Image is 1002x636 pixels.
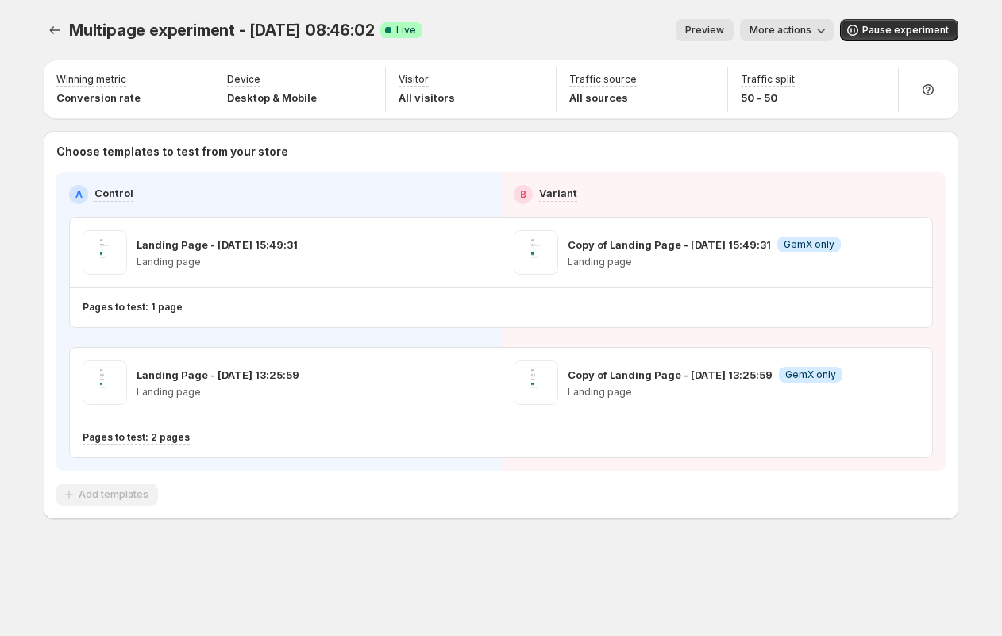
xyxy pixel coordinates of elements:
span: Pause experiment [862,24,949,37]
p: Desktop & Mobile [227,90,317,106]
p: Device [227,73,260,86]
span: Live [396,24,416,37]
p: Copy of Landing Page - [DATE] 15:49:31 [568,237,771,252]
p: Landing Page - [DATE] 15:49:31 [137,237,298,252]
img: Copy of Landing Page - Sep 9, 15:49:31 [514,230,558,275]
p: Landing page [568,386,842,399]
span: More actions [750,24,811,37]
p: All sources [569,90,637,106]
p: Pages to test: 1 page [83,301,183,314]
p: Variant [539,185,577,201]
p: Visitor [399,73,429,86]
button: Preview [676,19,734,41]
p: Copy of Landing Page - [DATE] 13:25:59 [568,367,773,383]
p: Landing Page - [DATE] 13:25:59 [137,367,299,383]
p: Choose templates to test from your store [56,144,946,160]
p: Landing page [568,256,841,268]
h2: A [75,188,83,201]
span: Preview [685,24,724,37]
span: GemX only [785,368,836,381]
button: More actions [740,19,834,41]
p: Traffic split [741,73,795,86]
p: Pages to test: 2 pages [83,431,190,444]
p: Landing page [137,256,298,268]
span: Multipage experiment - [DATE] 08:46:02 [69,21,374,40]
button: Experiments [44,19,66,41]
p: Traffic source [569,73,637,86]
p: All visitors [399,90,455,106]
p: Conversion rate [56,90,141,106]
p: 50 - 50 [741,90,795,106]
img: Landing Page - Sep 9, 15:49:31 [83,230,127,275]
span: GemX only [784,238,834,251]
p: Landing page [137,386,299,399]
p: Winning metric [56,73,126,86]
img: Landing Page - Apr 1, 13:25:59 [83,360,127,405]
button: Pause experiment [840,19,958,41]
h2: B [520,188,526,201]
p: Control [94,185,133,201]
img: Copy of Landing Page - Apr 1, 13:25:59 [514,360,558,405]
